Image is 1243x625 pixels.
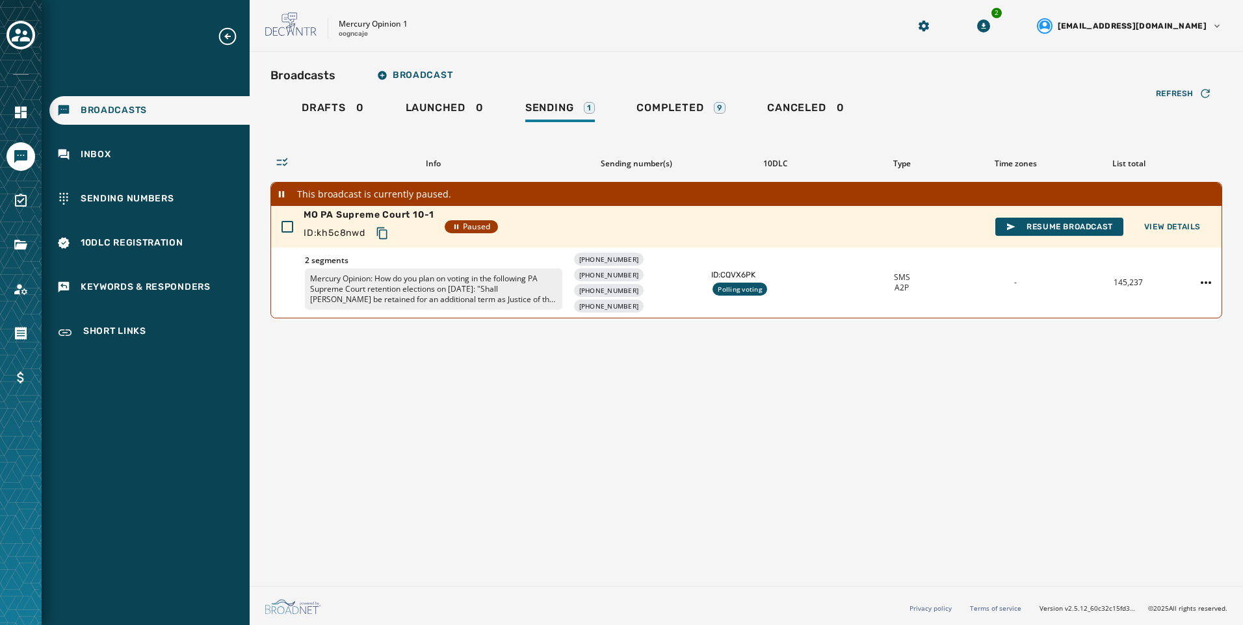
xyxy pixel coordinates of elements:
span: Broadcasts [81,104,147,117]
button: MO PA Supreme Court 10-1 action menu [1196,272,1216,293]
span: ID: CQVX6PK [711,270,840,280]
div: [PHONE_NUMBER] [574,253,644,266]
span: © 2025 All rights reserved. [1148,604,1227,613]
span: [EMAIL_ADDRESS][DOMAIN_NAME] [1058,21,1207,31]
div: Type [850,159,954,169]
span: Resume Broadcast [1006,222,1113,232]
p: Mercury Opinion 1 [339,19,408,29]
div: 0 [302,101,364,122]
a: Navigate to Messaging [7,142,35,171]
a: Navigate to Keywords & Responders [49,273,250,301]
span: 2 segments [305,255,562,266]
a: Navigate to Broadcasts [49,96,250,125]
span: Canceled [767,101,826,114]
span: Completed [636,101,703,114]
a: Navigate to Short Links [49,317,250,348]
div: Time zones [964,159,1067,169]
div: List total [1077,159,1181,169]
span: Keywords & Responders [81,281,211,294]
a: Completed9 [626,95,736,125]
a: Navigate to Inbox [49,140,250,169]
a: Drafts0 [291,95,374,125]
span: Refresh [1156,88,1194,99]
div: Polling voting [713,283,767,296]
p: oogncaje [339,29,368,39]
a: Launched0 [395,95,494,125]
a: Sending1 [515,95,605,125]
a: Terms of service [970,604,1021,613]
span: v2.5.12_60c32c15fd37978ea97d18c88c1d5e69e1bdb78b [1065,604,1138,613]
span: Sending [525,101,574,114]
span: View Details [1144,222,1201,232]
span: Broadcast [377,70,452,81]
span: Paused [452,222,490,232]
a: Navigate to 10DLC Registration [49,229,250,257]
div: 9 [714,102,726,114]
button: Download Menu [972,14,995,38]
div: 0 [767,101,844,122]
a: Navigate to Files [7,231,35,259]
div: [PHONE_NUMBER] [574,300,644,312]
a: Navigate to Account [7,275,35,303]
div: 10DLC [711,159,840,169]
button: Refresh [1145,83,1222,104]
a: Navigate to Billing [7,363,35,392]
p: Mercury Opinion: How do you plan on voting in the following PA Supreme Court retention elections ... [305,268,562,310]
div: - [963,277,1066,288]
div: 0 [406,101,484,122]
span: Short Links [83,325,146,340]
span: Version [1040,604,1138,613]
div: 1 [584,102,595,114]
a: Privacy policy [909,604,952,613]
span: Sending Numbers [81,192,174,205]
button: Broadcast [367,62,463,88]
button: Copy text to clipboard [371,222,394,245]
div: [PHONE_NUMBER] [574,284,644,297]
a: Navigate to Sending Numbers [49,185,250,213]
a: Navigate to Surveys [7,186,35,215]
span: MO PA Supreme Court 10-1 [304,209,434,222]
span: Inbox [81,148,111,161]
button: Manage global settings [912,14,936,38]
div: This broadcast is currently paused. [271,183,1222,206]
span: ID: kh5c8nwd [304,227,365,240]
h2: Broadcasts [270,66,335,84]
div: 2 [990,6,1003,19]
div: Sending number(s) [572,159,701,169]
span: A2P [895,283,909,293]
span: Drafts [302,101,346,114]
button: Resume Broadcast [995,218,1123,236]
span: 10DLC Registration [81,236,183,249]
span: SMS [894,272,910,283]
div: 145,237 [1077,277,1180,288]
div: Info [304,159,562,169]
span: Launched [406,101,465,114]
div: [PHONE_NUMBER] [574,268,644,281]
a: Navigate to Orders [7,319,35,348]
button: Expand sub nav menu [217,26,248,47]
a: Navigate to Home [7,98,35,127]
button: User settings [1032,13,1227,39]
a: Canceled0 [757,95,854,125]
button: View Details [1134,218,1211,236]
button: Toggle account select drawer [7,21,35,49]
